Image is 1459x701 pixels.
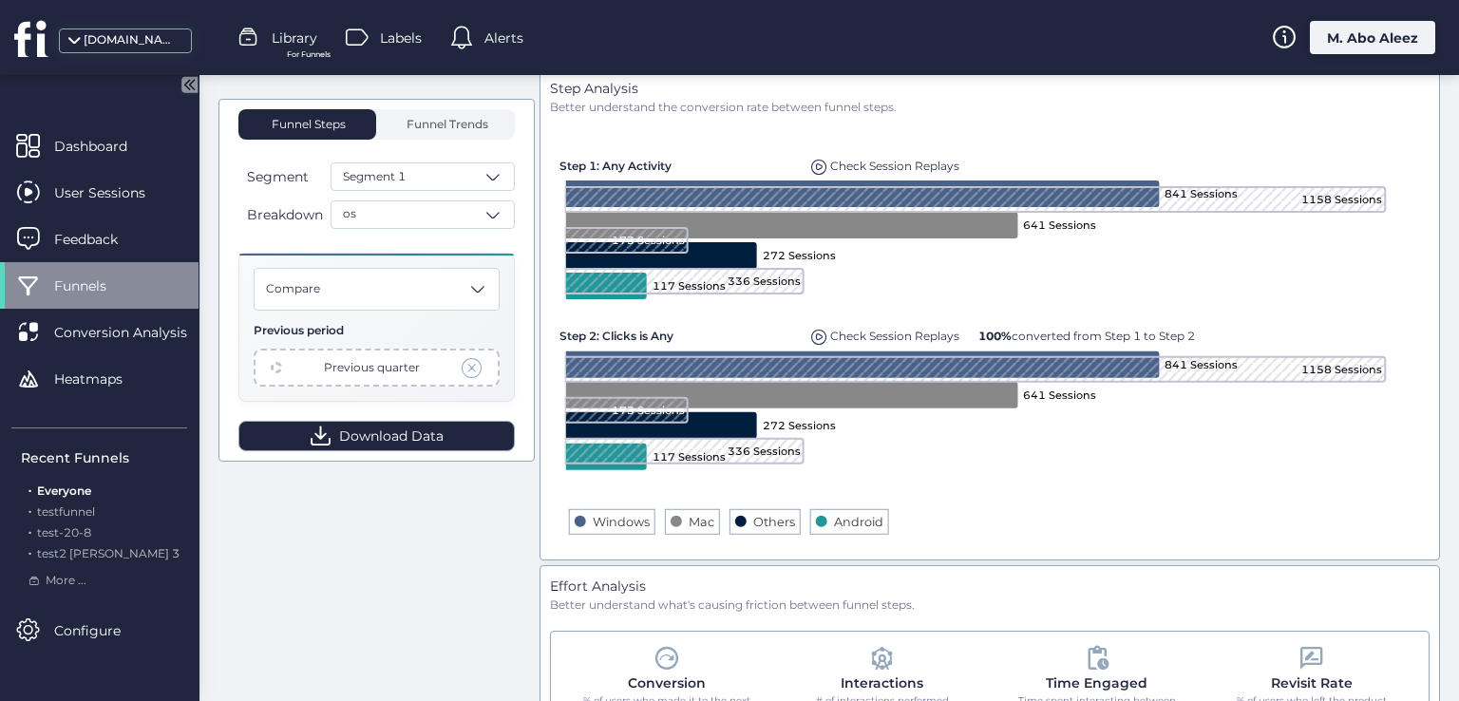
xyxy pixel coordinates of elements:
[1271,673,1353,693] div: Revisit Rate
[806,319,964,346] div: Replays of user dropping
[727,445,800,458] tspan: 336 Sessions
[37,483,91,498] span: Everyone
[1046,673,1147,693] div: Time Engaged
[550,78,1431,99] div: Step Analysis
[727,275,800,288] tspan: 336 Sessions
[238,421,515,451] button: Download Data
[28,542,31,560] span: .
[484,28,523,48] span: Alerts
[978,329,1012,343] b: 100%
[1165,187,1238,200] text: 841 Sessions
[380,28,422,48] span: Labels
[762,249,835,262] text: 272 Sessions
[402,119,488,130] span: Funnel Trends
[652,450,725,464] text: 117 Sessions
[37,546,180,560] span: test2 [PERSON_NAME] 3
[270,119,346,130] span: Funnel Steps
[1301,193,1382,206] tspan: 1158 Sessions
[1165,358,1238,371] text: 841 Sessions
[830,159,959,173] span: Check Session Replays
[559,159,672,173] span: Step 1: Any Activity
[806,149,964,176] div: Replays of user dropping
[238,203,327,226] button: Breakdown
[628,673,706,693] div: Conversion
[339,426,444,446] span: Download Data
[841,673,923,693] div: Interactions
[46,572,86,590] span: More ...
[550,99,1431,117] div: Better understand the conversion rate between funnel steps.
[592,515,649,529] text: Windows
[550,597,1431,615] div: Better understand what's causing friction between funnel steps.
[37,504,95,519] span: testfunnel
[54,182,174,203] span: User Sessions
[1310,21,1435,54] div: M. Abo Aleez
[37,525,91,540] span: test-20-8
[343,168,406,186] span: Segment 1
[833,515,882,529] text: Android
[247,204,323,225] span: Breakdown
[287,48,331,61] span: For Funnels
[559,149,797,175] div: Step 1: Any Activity
[54,136,156,157] span: Dashboard
[830,329,959,343] span: Check Session Replays
[238,165,327,188] button: Segment
[247,166,309,187] span: Segment
[1301,363,1382,376] tspan: 1158 Sessions
[550,576,1431,597] div: Effort Analysis
[652,279,725,293] text: 117 Sessions
[54,620,149,641] span: Configure
[54,369,151,389] span: Heatmaps
[28,501,31,519] span: .
[762,419,835,432] text: 272 Sessions
[978,329,1195,343] span: converted from Step 1 to Step 2
[28,521,31,540] span: .
[324,359,420,377] div: Previous quarter
[54,322,216,343] span: Conversion Analysis
[266,280,320,298] span: Compare
[54,229,146,250] span: Feedback
[1023,218,1096,232] text: 641 Sessions
[28,480,31,498] span: .
[1023,388,1096,402] text: 641 Sessions
[752,515,794,529] text: Others
[559,329,673,343] span: Step 2: Clicks is Any
[974,319,1200,345] div: 100% converted from Step 1 to Step 2
[688,515,713,529] text: Mac
[559,319,797,345] div: Step 2: Clicks is Any
[21,447,187,468] div: Recent Funnels
[54,275,135,296] span: Funnels
[272,28,317,48] span: Library
[611,404,684,417] tspan: 173 Sessions
[84,31,179,49] div: [DOMAIN_NAME]
[254,322,500,340] div: Previous period
[611,234,684,247] tspan: 173 Sessions
[343,205,356,223] span: os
